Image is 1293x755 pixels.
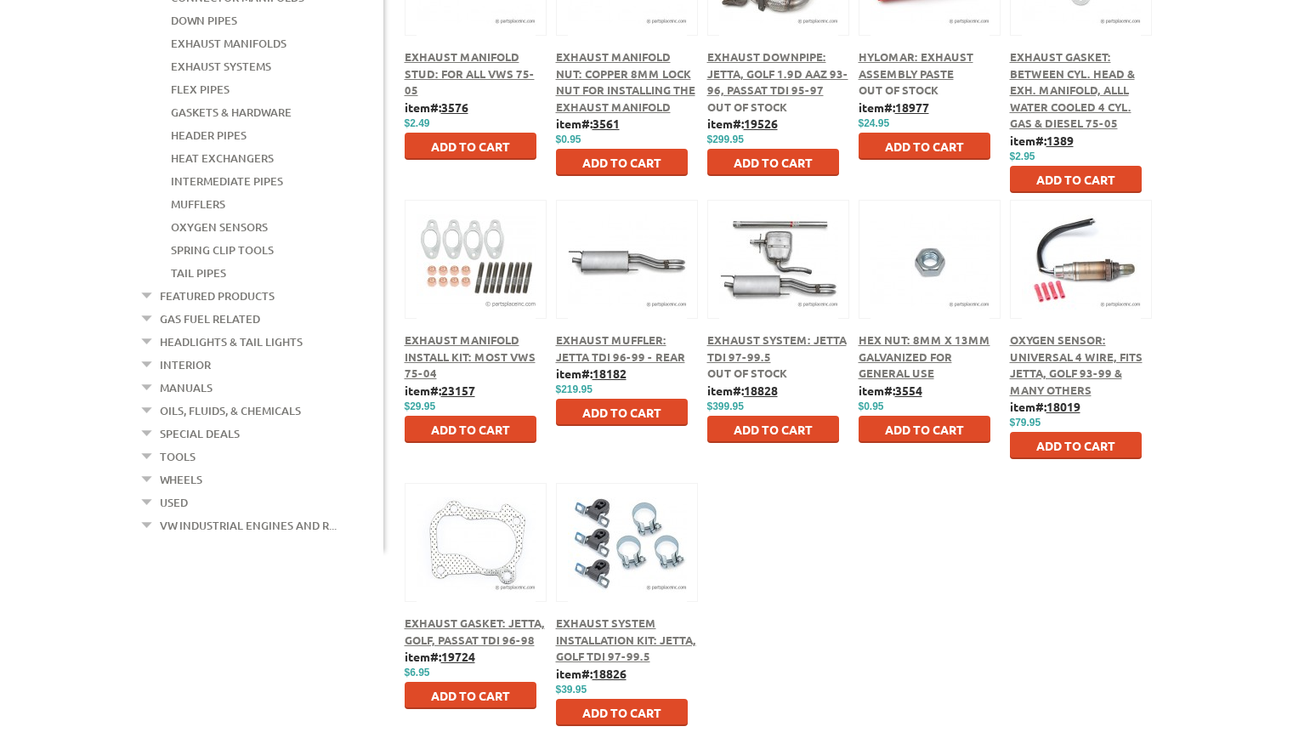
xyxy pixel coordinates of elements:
b: item#: [556,116,620,131]
a: Interior [160,354,211,376]
button: Add to Cart [1010,166,1142,193]
a: Tools [160,446,196,468]
a: Exhaust Systems [171,55,271,77]
b: item#: [405,99,468,115]
span: Exhaust Downpipe: Jetta, Golf 1.9D AAZ 93-96, Passat TDI 95-97 [707,49,848,97]
a: Tail Pipes [171,262,226,284]
u: 1389 [1046,133,1074,148]
b: item#: [707,383,778,398]
u: 18182 [593,366,627,381]
a: Oxygen Sensors [171,216,268,238]
a: Flex Pipes [171,78,230,100]
a: Exhaust System Installation Kit: Jetta, Golf TDI 97-99.5 [556,616,696,663]
span: Out of stock [859,82,939,97]
span: $0.95 [556,133,581,145]
button: Add to Cart [556,149,688,176]
u: 19526 [744,116,778,131]
a: Exhaust Manifold Install Kit: Most VWs 75-04 [405,332,536,380]
a: Gas Fuel Related [160,308,260,330]
a: Oils, Fluids, & Chemicals [160,400,301,422]
u: 3561 [593,116,620,131]
a: Hylomar: Exhaust Assembly Paste [859,49,973,81]
b: item#: [556,366,627,381]
span: $2.49 [405,117,430,129]
span: Add to Cart [1036,438,1115,453]
u: 19724 [441,649,475,664]
button: Add to Cart [405,133,536,160]
span: Add to Cart [431,688,510,703]
a: Special Deals [160,423,240,445]
span: Add to Cart [734,155,813,170]
span: Out of stock [707,99,787,114]
u: 18977 [895,99,929,115]
u: 18826 [593,666,627,681]
span: $299.95 [707,133,744,145]
button: Add to Cart [707,149,839,176]
span: Add to Cart [582,155,661,170]
b: item#: [859,383,922,398]
a: Spring Clip Tools [171,239,274,261]
u: 23157 [441,383,475,398]
u: 3576 [441,99,468,115]
a: Exhaust Muffler: Jetta TDI 96-99 - Rear [556,332,685,364]
a: Exhaust Manifold Stud: For All VWs 75-05 [405,49,535,97]
button: Add to Cart [707,416,839,443]
u: 18019 [1046,399,1080,414]
u: 18828 [744,383,778,398]
span: Add to Cart [582,705,661,720]
a: Wheels [160,468,202,491]
span: $0.95 [859,400,884,412]
a: Heat Exchangers [171,147,274,169]
b: item#: [707,116,778,131]
a: Headlights & Tail Lights [160,331,303,353]
span: Add to Cart [431,422,510,437]
a: Exhaust Manifold Nut: Copper 8mm Lock Nut for Installing the Exhaust Manifold [556,49,695,114]
a: Used [160,491,188,514]
span: Add to Cart [582,405,661,420]
span: $6.95 [405,667,430,678]
span: $79.95 [1010,417,1041,429]
a: Exhaust Gasket: Between Cyl. Head & Exh. Manifold, Alll Water Cooled 4 Cyl. Gas & Diesel 75-05 [1010,49,1135,130]
span: Add to Cart [885,422,964,437]
b: item#: [405,649,475,664]
a: Exhaust Gasket: Jetta, Golf, Passat TDI 96-98 [405,616,545,647]
b: item#: [1010,133,1074,148]
span: Add to Cart [431,139,510,154]
a: Down Pipes [171,9,237,31]
b: item#: [405,383,475,398]
span: $399.95 [707,400,744,412]
a: Header Pipes [171,124,247,146]
a: Gaskets & Hardware [171,101,292,123]
button: Add to Cart [859,416,990,443]
button: Add to Cart [1010,432,1142,459]
a: Manuals [160,377,213,399]
span: Add to Cart [734,422,813,437]
u: 3554 [895,383,922,398]
a: Mufflers [171,193,225,215]
a: Intermediate Pipes [171,170,283,192]
button: Add to Cart [556,399,688,426]
span: Out of stock [707,366,787,380]
a: Featured Products [160,285,275,307]
span: $39.95 [556,684,587,695]
a: Exhaust System: Jetta TDI 97-99.5 [707,332,847,364]
a: Oxygen Sensor: Universal 4 Wire, fits Jetta, Golf 93-99 & Many Others [1010,332,1143,397]
span: $2.95 [1010,150,1035,162]
b: item#: [1010,399,1080,414]
a: Hex Nut: 8mm x 13mm Galvanized for General Use [859,332,990,380]
b: item#: [859,99,929,115]
button: Add to Cart [405,416,536,443]
span: $29.95 [405,400,436,412]
span: $219.95 [556,383,593,395]
b: item#: [556,666,627,681]
span: Add to Cart [885,139,964,154]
